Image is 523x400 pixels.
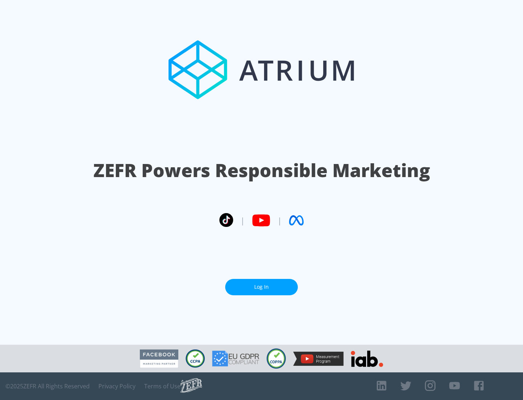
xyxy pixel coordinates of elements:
img: COPPA Compliant [267,348,286,369]
a: Privacy Policy [98,383,135,390]
img: YouTube Measurement Program [293,352,344,366]
span: | [277,215,282,226]
a: Terms of Use [144,383,181,390]
h1: ZEFR Powers Responsible Marketing [93,158,430,183]
img: CCPA Compliant [186,349,205,368]
img: Facebook Marketing Partner [140,349,178,368]
span: © 2025 ZEFR All Rights Reserved [5,383,90,390]
span: | [240,215,245,226]
a: Log In [225,279,298,295]
img: GDPR Compliant [212,351,259,367]
img: IAB [351,351,383,367]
